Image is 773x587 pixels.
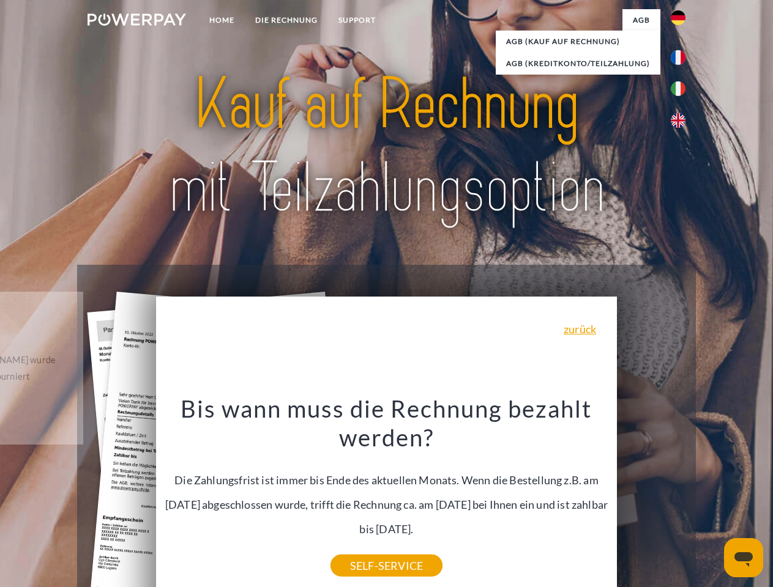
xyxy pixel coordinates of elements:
[163,394,610,452] h3: Bis wann muss die Rechnung bezahlt werden?
[496,31,660,53] a: AGB (Kauf auf Rechnung)
[328,9,386,31] a: SUPPORT
[117,59,656,234] img: title-powerpay_de.svg
[622,9,660,31] a: agb
[199,9,245,31] a: Home
[671,113,685,128] img: en
[564,323,596,334] a: zurück
[671,81,685,96] img: it
[163,394,610,566] div: Die Zahlungsfrist ist immer bis Ende des aktuellen Monats. Wenn die Bestellung z.B. am [DATE] abg...
[245,9,328,31] a: DIE RECHNUNG
[88,13,186,26] img: logo-powerpay-white.svg
[330,555,443,577] a: SELF-SERVICE
[496,53,660,75] a: AGB (Kreditkonto/Teilzahlung)
[724,538,763,577] iframe: Schaltfläche zum Öffnen des Messaging-Fensters
[671,50,685,65] img: fr
[671,10,685,25] img: de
